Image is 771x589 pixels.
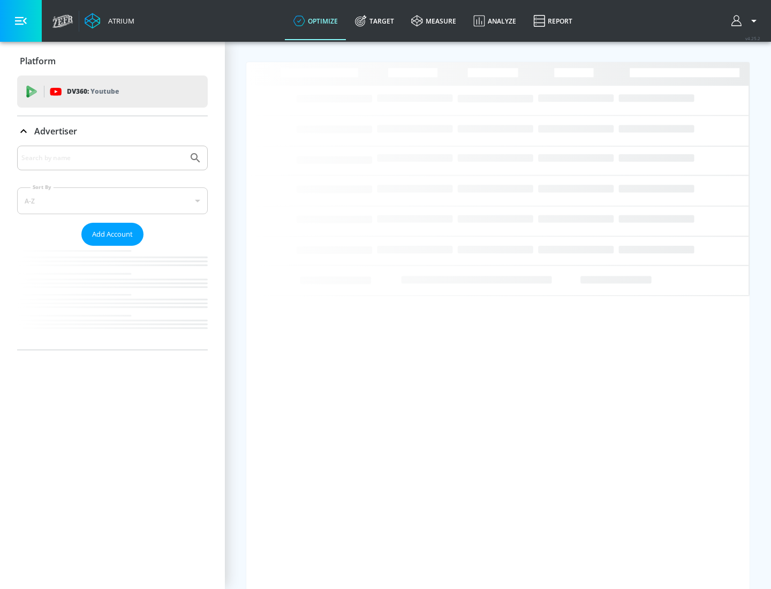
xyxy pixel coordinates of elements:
p: DV360: [67,86,119,97]
a: Atrium [85,13,134,29]
div: DV360: Youtube [17,75,208,108]
div: Advertiser [17,146,208,350]
label: Sort By [31,184,54,191]
span: Add Account [92,228,133,240]
div: Atrium [104,16,134,26]
a: optimize [285,2,346,40]
a: measure [403,2,465,40]
p: Platform [20,55,56,67]
div: Platform [17,46,208,76]
button: Add Account [81,223,143,246]
a: Report [525,2,581,40]
nav: list of Advertiser [17,246,208,350]
div: A-Z [17,187,208,214]
span: v 4.25.2 [745,35,760,41]
p: Youtube [90,86,119,97]
input: Search by name [21,151,184,165]
p: Advertiser [34,125,77,137]
div: Advertiser [17,116,208,146]
a: Analyze [465,2,525,40]
a: Target [346,2,403,40]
